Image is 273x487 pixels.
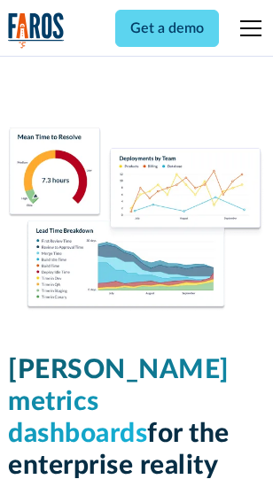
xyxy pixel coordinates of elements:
[8,12,65,49] img: Logo of the analytics and reporting company Faros.
[8,354,265,482] h1: for the enterprise reality
[8,12,65,49] a: home
[230,7,265,50] div: menu
[8,128,265,312] img: Dora Metrics Dashboard
[115,10,219,47] a: Get a demo
[8,357,230,447] span: [PERSON_NAME] metrics dashboards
